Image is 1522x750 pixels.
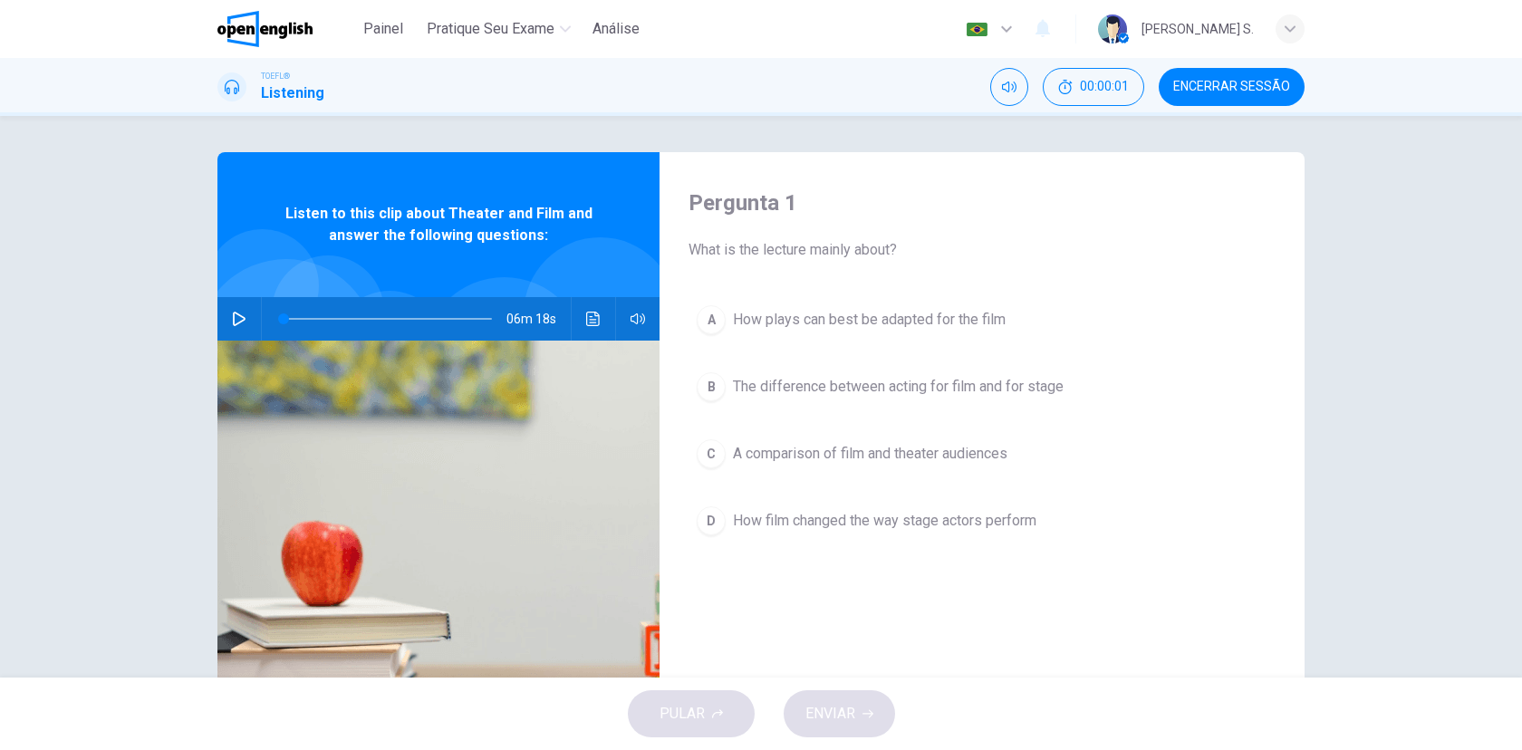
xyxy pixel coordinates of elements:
[354,13,412,45] button: Painel
[363,18,403,40] span: Painel
[966,23,988,36] img: pt
[261,70,290,82] span: TOEFL®
[689,498,1276,543] button: DHow film changed the way stage actors perform
[697,506,726,535] div: D
[689,431,1276,476] button: CA comparison of film and theater audiences
[592,18,640,40] span: Análise
[427,18,554,40] span: Pratique seu exame
[506,297,571,341] span: 06m 18s
[689,297,1276,342] button: AHow plays can best be adapted for the film
[1141,18,1254,40] div: [PERSON_NAME] S.
[733,443,1007,465] span: A comparison of film and theater audiences
[1080,80,1129,94] span: 00:00:01
[1173,80,1290,94] span: Encerrar Sessão
[276,203,601,246] span: Listen to this clip about Theater and Film and answer the following questions:
[689,364,1276,409] button: BThe difference between acting for film and for stage
[217,11,354,47] a: OpenEnglish logo
[1159,68,1305,106] button: Encerrar Sessão
[261,82,324,104] h1: Listening
[689,188,1276,217] h4: Pergunta 1
[1098,14,1127,43] img: Profile picture
[689,239,1276,261] span: What is the lecture mainly about?
[579,297,608,341] button: Clique para ver a transcrição do áudio
[697,439,726,468] div: C
[990,68,1028,106] div: Silenciar
[217,11,313,47] img: OpenEnglish logo
[1043,68,1144,106] div: Esconder
[1043,68,1144,106] button: 00:00:01
[733,376,1064,398] span: The difference between acting for film and for stage
[697,305,726,334] div: A
[697,372,726,401] div: B
[733,510,1036,532] span: How film changed the way stage actors perform
[733,309,1006,331] span: How plays can best be adapted for the film
[419,13,578,45] button: Pratique seu exame
[585,13,647,45] button: Análise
